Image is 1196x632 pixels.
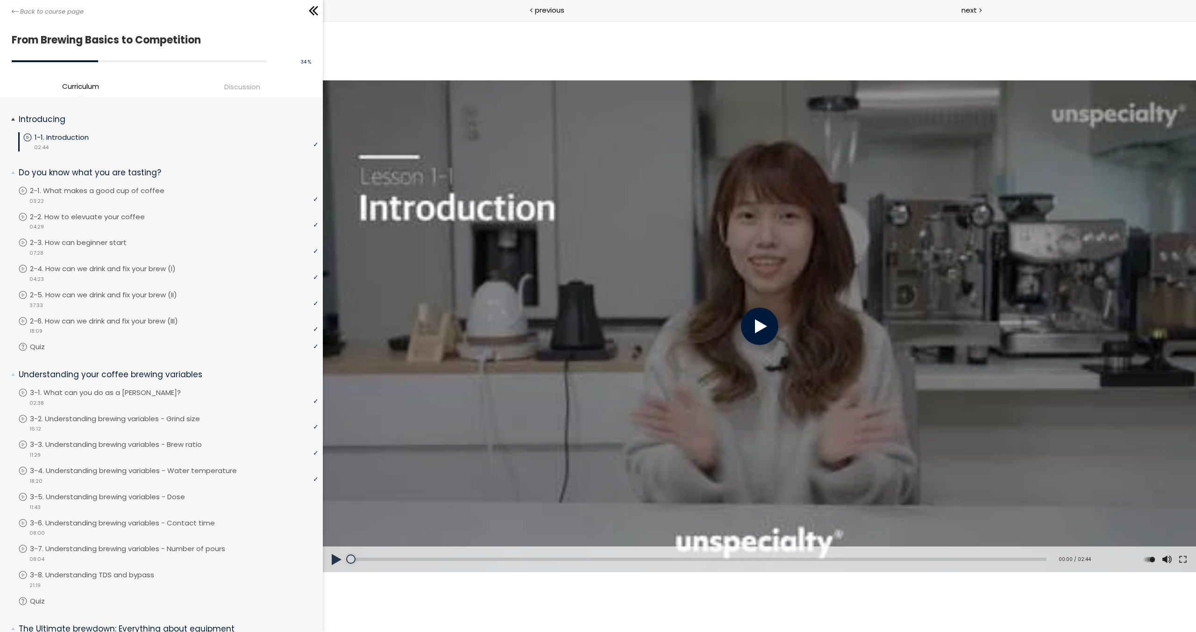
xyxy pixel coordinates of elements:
[19,167,311,179] p: Do you know what you are tasting?
[961,5,977,15] span: next
[12,7,84,16] a: Back to course page
[35,132,107,143] p: 1-1. Introduction
[19,369,311,381] p: Understanding your coffee brewing variables
[30,388,199,398] p: 3-1. What can you do as a [PERSON_NAME]?
[29,425,41,433] span: 16:12
[30,439,221,450] p: 3-3. Understanding brewing variables - Brew ratio
[818,526,835,552] div: Change playback rate
[29,503,41,511] span: 11:43
[732,535,768,543] div: 00:00 / 02:44
[301,58,311,65] span: 34 %
[12,31,306,49] h1: From Brewing Basics to Competition
[20,7,84,16] span: Back to course page
[30,316,197,326] p: 2-6. How can we drink and fix your brew (III)
[30,212,164,222] p: 2-2. How to elevuate your coffee
[30,290,196,300] p: 2-5. How can we drink and fix your brew (II)
[29,249,43,257] span: 07:28
[29,197,44,205] span: 03:22
[29,275,44,283] span: 04:23
[29,477,43,485] span: 18:20
[30,492,204,502] p: 3-5. Understanding brewing variables - Dose
[19,114,311,125] p: Introducing
[62,81,99,92] span: Curriculum
[29,223,44,231] span: 04:29
[836,526,850,552] button: Volume
[29,399,44,407] span: 02:38
[29,451,41,459] span: 11:29
[30,342,64,352] p: Quiz
[29,302,43,309] span: 37:33
[30,237,145,248] p: 2-3. How can beginner start
[819,526,833,552] button: Play back rate
[30,264,194,274] p: 2-4. How can we drink and fix your brew (I)
[30,466,256,476] p: 3-4. Understanding brewing variables - Water temperature
[34,144,49,151] span: 02:44
[29,327,43,335] span: 18:09
[30,414,219,424] p: 3-2. Understanding brewing variables - Grind size
[224,81,260,92] span: Discussion
[535,5,564,15] span: previous
[30,186,183,196] p: 2-1. What makes a good cup of coffee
